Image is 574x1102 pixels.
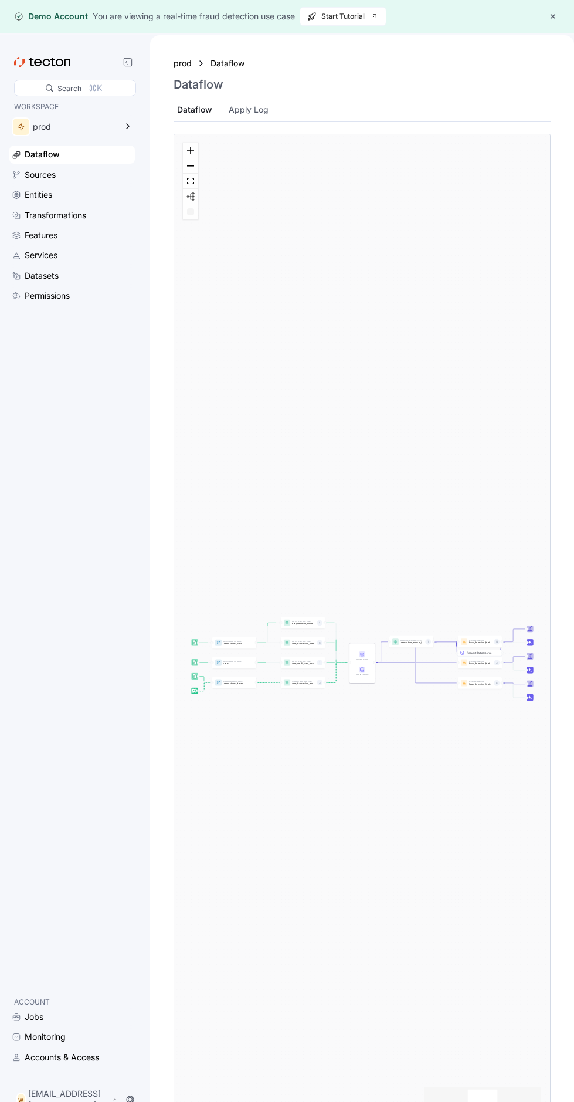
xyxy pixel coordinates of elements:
[223,661,246,662] p: Batch Data Source
[196,677,211,682] g: Edge from dataSource:transactions_stream_batch_source to dataSource:transactions_stream
[9,246,135,264] a: Services
[57,83,81,94] div: Search
[501,683,526,698] g: Edge from featureService:fraud_detection_feature_service to Inference_featureService:fraud_detect...
[292,681,315,682] p: Stream Feature View
[317,620,322,626] div: 1
[25,269,59,282] div: Datasets
[9,1049,135,1066] a: Accounts & Access
[373,663,457,684] g: Edge from STORE to featureService:fraud_detection_feature_service
[292,661,315,662] p: Batch Feature View
[174,57,192,70] a: prod
[355,667,369,677] div: Offline Store
[223,681,246,682] p: Stream Data Source
[197,682,211,691] g: Edge from dataSource:transactions_stream_stream_source to dataSource:transactions_stream
[389,636,433,648] a: Realtime Feature Viewtransaction_amount_is_higher_than_average1
[373,642,389,662] g: Edge from STORE to featureView:transaction_amount_is_higher_than_average
[324,663,349,683] g: Edge from featureView:user_transaction_amount_totals to STORE
[281,637,325,649] a: Batch Feature Viewuser_transaction_metrics6
[9,1028,135,1046] a: Monitoring
[463,638,508,645] div: Request Data Source
[281,657,325,669] a: Batch Feature Viewuser_credit_card_issuer1
[292,641,315,643] p: Batch Feature View
[212,657,256,669] a: BatchData Sourceusers
[212,637,256,649] div: BatchData Sourcetransactions_batch
[174,77,223,92] h3: Dataflow
[355,651,369,661] div: Online Store
[355,658,369,661] div: Online Store
[25,1010,43,1023] div: Jobs
[25,148,60,161] div: Dataflow
[317,680,322,686] div: 3
[501,642,526,643] g: Edge from featureService:fraud_detection_feature_service:v2 to Inference_featureService:fraud_det...
[292,662,315,665] p: user_credit_card_issuer
[281,677,325,689] a: Stream Feature Viewuser_transaction_amount_totals3
[9,186,135,204] a: Entities
[317,660,322,666] div: 1
[229,103,269,116] div: Apply Log
[469,683,493,685] p: fraud_detection_feature_service
[33,123,116,131] div: prod
[317,640,322,646] div: 6
[9,267,135,285] a: Datasets
[25,209,86,222] div: Transformations
[292,643,315,645] p: user_transaction_metrics
[93,10,295,23] div: You are viewing a real-time fraud detection use case
[210,57,252,70] a: Dataflow
[300,7,386,26] button: Start Tutorial
[183,158,198,174] button: zoom out
[14,11,88,22] div: Demo Account
[9,207,135,224] a: Transformations
[281,617,325,629] a: Batch Feature Viewlast_merchant_embedding1
[9,287,135,305] a: Permissions
[501,683,526,684] g: Edge from featureService:fraud_detection_feature_service to Trainer_featureService:fraud_detectio...
[25,289,70,302] div: Permissions
[292,623,315,625] p: last_merchant_embedding
[324,643,349,663] g: Edge from featureView:user_transaction_metrics to STORE
[355,674,369,677] div: Offline Store
[469,681,493,683] p: Feature Service
[177,103,212,116] div: Dataflow
[9,1008,135,1026] a: Jobs
[307,8,379,25] span: Start Tutorial
[25,1051,99,1064] div: Accounts & Access
[25,168,56,181] div: Sources
[183,174,198,189] button: fit view
[223,662,246,665] p: users
[223,682,246,685] p: transactions_stream
[458,636,502,648] a: Feature Servicefraud_detection_feature_service:v212
[324,623,349,663] g: Edge from featureView:last_merchant_embedding to STORE
[373,642,457,662] g: Edge from STORE to featureService:fraud_detection_feature_service:v2
[223,643,246,645] p: transactions_batch
[458,657,502,669] a: Feature Servicefraud_detection_feature_service_streaming3
[425,639,431,645] div: 1
[292,621,315,623] p: Batch Feature View
[9,227,135,244] a: Features
[400,641,423,644] p: transaction_amount_is_higher_than_average
[255,623,280,643] g: Edge from dataSource:transactions_batch to featureView:last_merchant_embedding
[400,640,423,642] p: Realtime Feature View
[14,101,130,113] p: WORKSPACE
[9,146,135,163] a: Dataflow
[14,996,130,1008] p: ACCOUNT
[223,641,246,643] p: Batch Data Source
[467,651,499,679] div: Request Data Source
[212,677,256,689] a: StreamData Sourcetransactions_stream
[292,682,315,685] p: user_transaction_amount_totals
[9,166,135,184] a: Sources
[25,1030,66,1043] div: Monitoring
[25,229,57,242] div: Features
[458,678,502,689] a: Feature Servicefraud_detection_feature_service6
